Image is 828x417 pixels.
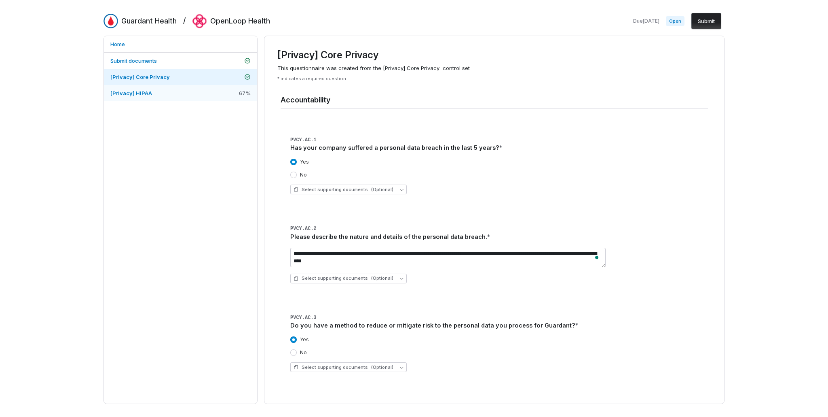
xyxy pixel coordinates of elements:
label: Yes [300,336,309,343]
span: 67 % [239,89,251,97]
label: Yes [300,159,309,165]
a: Home [104,36,257,52]
p: * indicates a required question [277,76,711,82]
span: Due [DATE] [633,18,659,24]
h2: OpenLoop Health [210,16,270,26]
span: Open [666,16,684,26]
span: PVCY.AC.1 [290,137,317,143]
div: Has your company suffered a personal data breach in the last 5 years? [290,143,708,152]
div: Please describe the nature and details of the personal data breach. [290,232,708,241]
div: Do you have a method to reduce or mitigate risk to the personal data you process for Guardant? [290,321,708,330]
label: No [300,172,307,178]
textarea: To enrich screen reader interactions, please activate Accessibility in Grammarly extension settings [290,248,606,267]
a: Submit documents [104,53,257,69]
h2: / [183,14,186,26]
h2: Guardant Health [121,16,177,26]
span: (Optional) [371,364,393,370]
span: [Privacy] HIPAA [110,90,152,96]
span: Select supporting documents [294,275,393,281]
span: PVCY.AC.3 [290,315,317,321]
span: (Optional) [371,275,393,281]
span: PVCY.AC.2 [290,226,317,232]
span: (Optional) [371,187,393,193]
span: Submit documents [110,57,157,64]
span: Select supporting documents [294,187,393,193]
a: [Privacy] Core Privacy [104,69,257,85]
a: [Privacy] HIPAA67% [104,85,257,101]
span: Select supporting documents [294,364,393,370]
button: Submit [691,13,721,29]
h3: [Privacy] Core Privacy [277,49,711,61]
span: This questionnaire was created from the [Privacy] Core Privacy control set [277,64,711,72]
h4: Accountability [281,95,708,105]
label: No [300,349,307,356]
span: [Privacy] Core Privacy [110,74,170,80]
